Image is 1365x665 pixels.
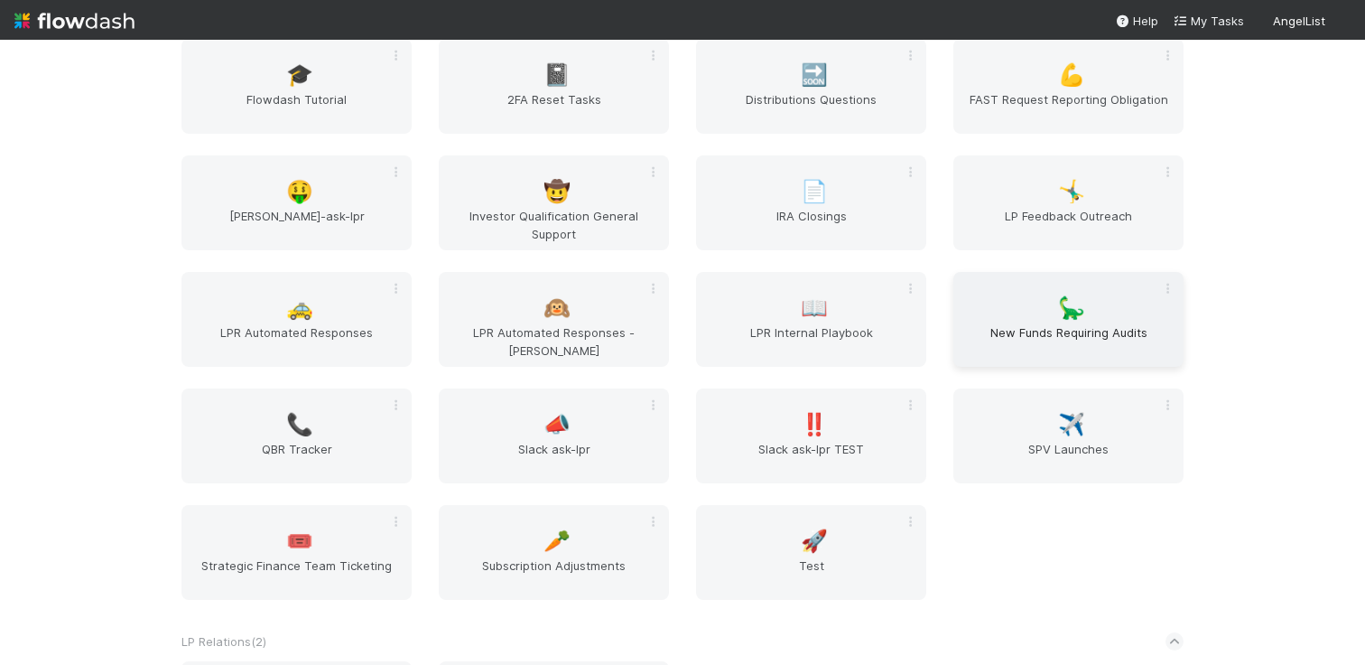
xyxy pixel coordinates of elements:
[439,389,669,483] a: 📣Slack ask-lpr
[703,323,919,360] span: LPR Internal Playbook
[543,180,571,203] span: 🤠
[181,272,412,367] a: 🚕LPR Automated Responses
[696,505,926,600] a: 🚀Test
[1173,12,1244,30] a: My Tasks
[1173,14,1244,28] span: My Tasks
[189,323,404,360] span: LPR Automated Responses
[189,207,404,243] span: [PERSON_NAME]-ask-lpr
[446,323,662,360] span: LPR Automated Responses - [PERSON_NAME]
[446,557,662,593] span: Subscription Adjustments
[181,634,266,649] span: LP Relations ( 2 )
[953,389,1184,483] a: ✈️SPV Launches
[286,529,313,553] span: 🎟️
[286,296,313,320] span: 🚕
[439,155,669,250] a: 🤠Investor Qualification General Support
[543,413,571,436] span: 📣
[181,155,412,250] a: 🤑[PERSON_NAME]-ask-lpr
[286,180,313,203] span: 🤑
[703,557,919,593] span: Test
[181,39,412,134] a: 🎓Flowdash Tutorial
[961,323,1176,360] span: New Funds Requiring Audits
[703,207,919,243] span: IRA Closings
[953,39,1184,134] a: 💪FAST Request Reporting Obligation
[696,39,926,134] a: 🔜Distributions Questions
[703,440,919,476] span: Slack ask-lpr TEST
[14,5,135,36] img: logo-inverted-e16ddd16eac7371096b0.svg
[446,440,662,476] span: Slack ask-lpr
[801,63,828,87] span: 🔜
[286,63,313,87] span: 🎓
[189,557,404,593] span: Strategic Finance Team Ticketing
[439,39,669,134] a: 📓2FA Reset Tasks
[181,389,412,483] a: 📞QBR Tracker
[696,389,926,483] a: ‼️Slack ask-lpr TEST
[801,296,828,320] span: 📖
[801,180,828,203] span: 📄
[1058,180,1085,203] span: 🤸‍♂️
[439,505,669,600] a: 🥕Subscription Adjustments
[801,529,828,553] span: 🚀
[189,90,404,126] span: Flowdash Tutorial
[1332,13,1351,31] img: avatar_a8b9208c-77c1-4b07-b461-d8bc701f972e.png
[543,296,571,320] span: 🙉
[1115,12,1158,30] div: Help
[703,90,919,126] span: Distributions Questions
[446,207,662,243] span: Investor Qualification General Support
[696,155,926,250] a: 📄IRA Closings
[801,413,828,436] span: ‼️
[1058,413,1085,436] span: ✈️
[181,505,412,600] a: 🎟️Strategic Finance Team Ticketing
[446,90,662,126] span: 2FA Reset Tasks
[286,413,313,436] span: 📞
[1058,63,1085,87] span: 💪
[961,207,1176,243] span: LP Feedback Outreach
[543,63,571,87] span: 📓
[439,272,669,367] a: 🙉LPR Automated Responses - [PERSON_NAME]
[953,155,1184,250] a: 🤸‍♂️LP Feedback Outreach
[189,440,404,476] span: QBR Tracker
[543,529,571,553] span: 🥕
[961,90,1176,126] span: FAST Request Reporting Obligation
[1273,14,1325,28] span: AngelList
[696,272,926,367] a: 📖LPR Internal Playbook
[953,272,1184,367] a: 🦕New Funds Requiring Audits
[1058,296,1085,320] span: 🦕
[961,440,1176,476] span: SPV Launches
